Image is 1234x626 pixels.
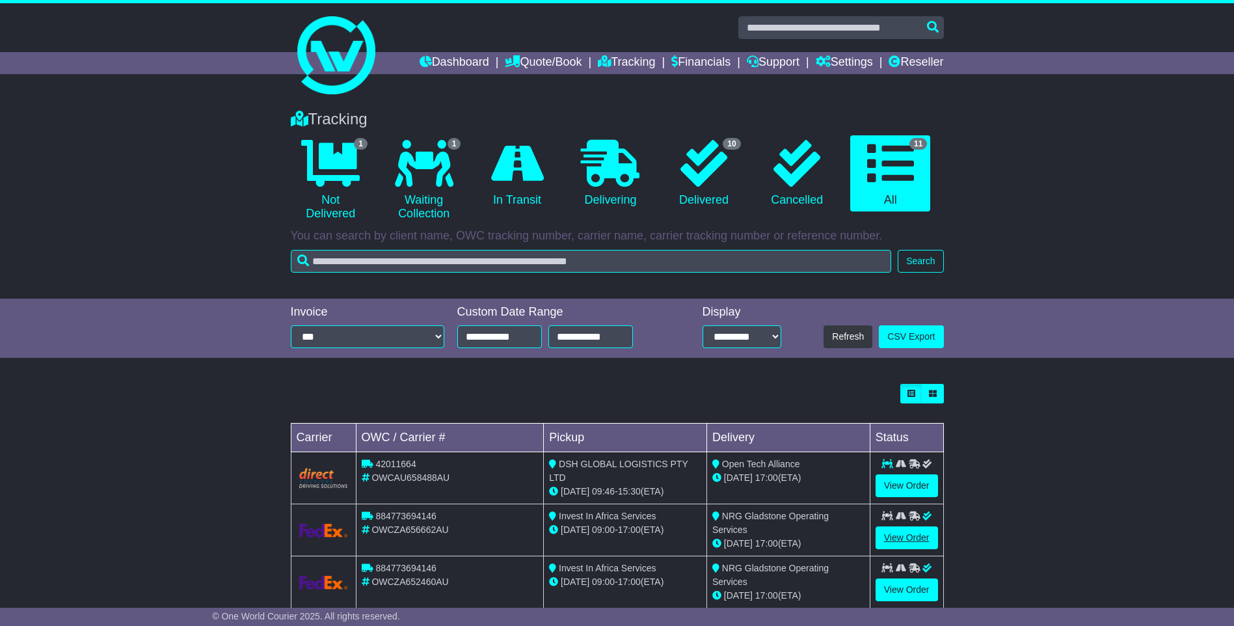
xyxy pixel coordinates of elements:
[549,485,701,498] div: - (ETA)
[371,577,448,587] span: OWCZA652460AU
[559,511,656,521] span: Invest In Africa Services
[356,424,544,452] td: OWC / Carrier #
[375,511,436,521] span: 884773694146
[850,135,930,212] a: 11 All
[876,474,938,497] a: View Order
[299,576,348,590] img: GetCarrierServiceLogo
[712,511,829,535] span: NRG Gladstone Operating Services
[712,589,865,603] div: (ETA)
[384,135,464,226] a: 1 Waiting Collection
[299,468,348,487] img: Direct.png
[889,52,943,74] a: Reseller
[544,424,707,452] td: Pickup
[570,135,651,212] a: Delivering
[371,472,449,483] span: OWCAU658488AU
[559,563,656,573] span: Invest In Africa Services
[755,472,778,483] span: 17:00
[549,459,688,483] span: DSH GLOBAL LOGISTICS PTY LTD
[712,563,829,587] span: NRG Gladstone Operating Services
[671,52,731,74] a: Financials
[879,325,943,348] a: CSV Export
[375,459,416,469] span: 42011664
[755,538,778,549] span: 17:00
[371,524,448,535] span: OWCZA656662AU
[876,578,938,601] a: View Order
[706,424,870,452] td: Delivery
[618,577,641,587] span: 17:00
[420,52,489,74] a: Dashboard
[592,577,615,587] span: 09:00
[724,590,753,601] span: [DATE]
[291,424,356,452] td: Carrier
[561,486,589,497] span: [DATE]
[561,577,589,587] span: [DATE]
[664,135,744,212] a: 10 Delivered
[724,538,753,549] span: [DATE]
[747,52,799,74] a: Support
[703,305,781,320] div: Display
[598,52,655,74] a: Tracking
[816,52,873,74] a: Settings
[477,135,557,212] a: In Transit
[712,471,865,485] div: (ETA)
[448,138,461,150] span: 1
[284,110,950,129] div: Tracking
[722,459,800,469] span: Open Tech Alliance
[291,135,371,226] a: 1 Not Delivered
[299,524,348,538] img: GetCarrierServiceLogo
[870,424,943,452] td: Status
[909,138,927,150] span: 11
[291,305,444,320] div: Invoice
[824,325,872,348] button: Refresh
[723,138,740,150] span: 10
[618,524,641,535] span: 17:00
[375,563,436,573] span: 884773694146
[549,523,701,537] div: - (ETA)
[757,135,837,212] a: Cancelled
[291,229,944,243] p: You can search by client name, OWC tracking number, carrier name, carrier tracking number or refe...
[755,590,778,601] span: 17:00
[212,611,400,621] span: © One World Courier 2025. All rights reserved.
[876,526,938,549] a: View Order
[618,486,641,497] span: 15:30
[354,138,368,150] span: 1
[724,472,753,483] span: [DATE]
[561,524,589,535] span: [DATE]
[549,575,701,589] div: - (ETA)
[457,305,666,320] div: Custom Date Range
[712,537,865,551] div: (ETA)
[592,524,615,535] span: 09:00
[592,486,615,497] span: 09:46
[505,52,582,74] a: Quote/Book
[898,250,943,273] button: Search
